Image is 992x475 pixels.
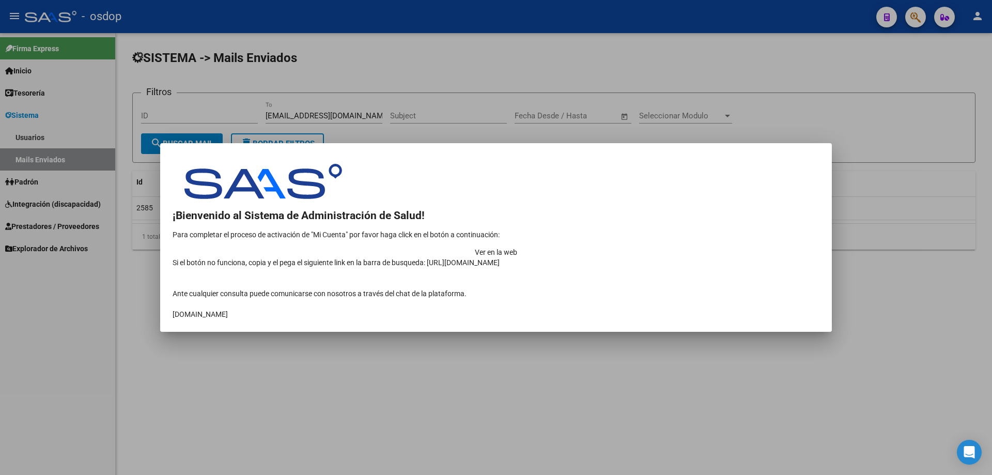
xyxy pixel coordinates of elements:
div: Open Intercom Messenger [957,440,982,465]
span: Ante cualquier consulta puede comunicarse con nosotros a través del chat de la plataforma. [173,289,467,318]
p: Para completar el proceso de activación de "Mi Cuenta" por favor haga click en el botón a continu... [173,229,819,240]
a: [DOMAIN_NAME] [173,310,228,318]
div: Si el botón no funciona, copia y el pega el siguiente link en la barra de busqueda: [URL][DOMAIN_... [173,257,819,268]
a: Ver en la web [173,247,819,257]
img: saas-logo [173,164,344,199]
h2: ¡Bienvenido al Sistema de Administración de Salud! [173,210,819,221]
